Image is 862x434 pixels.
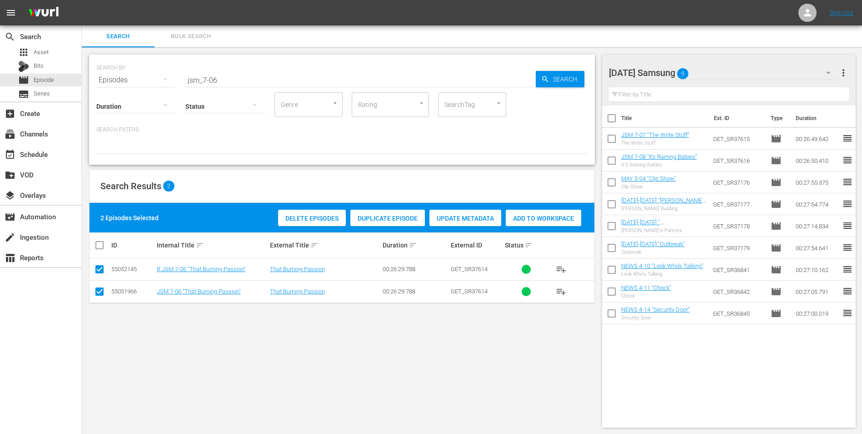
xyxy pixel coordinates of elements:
[34,89,50,98] span: Series
[18,61,29,72] div: Bits
[621,271,703,277] div: Look Who's Talking
[838,67,849,78] span: more_vert
[5,108,15,119] span: Create
[621,106,708,131] th: Title
[331,99,339,107] button: Open
[556,264,567,275] span: playlist_add
[830,9,853,16] a: Sign Out
[196,241,204,249] span: sort
[842,198,853,209] span: reorder
[792,259,842,281] td: 00:27:10.162
[771,264,782,275] span: Episode
[409,241,417,249] span: sort
[790,106,845,131] th: Duration
[842,264,853,275] span: reorder
[621,197,706,211] a: [DATE]-[DATE] "[PERSON_NAME] Building"
[621,153,697,160] a: JSM 7-08 "It's Raining Babies"
[87,31,149,42] span: Search
[34,61,44,71] span: Bits
[621,219,692,232] a: [DATE]-[DATE] "[PERSON_NAME]'s Parents"
[5,232,15,243] span: Ingestion
[792,303,842,324] td: 00:27:00.019
[536,71,584,87] button: Search
[451,288,488,295] span: GET_SR37614
[429,215,501,222] span: Update Metadata
[771,177,782,188] span: Episode
[383,288,448,295] div: 00:26:29.788
[621,131,689,138] a: JSM 7-07 "The Write Stuff"
[5,190,15,201] span: Overlays
[621,162,697,168] div: It'S Raining Babies
[111,266,154,273] div: 55052145
[842,308,853,318] span: reorder
[621,140,689,146] div: The Write Stuff
[709,215,767,237] td: GET_SR37178
[609,60,840,86] div: [DATE] Samsung
[350,215,425,222] span: Duplicate Episode
[621,227,706,233] div: [PERSON_NAME]'s Parents
[621,262,703,269] a: NEWS 4-10 "Look Who's Talking"
[842,177,853,187] span: reorder
[96,67,176,93] div: Episodes
[621,241,685,247] a: [DATE]-[DATE] "Outbreak"
[34,76,54,85] span: Episode
[96,126,588,134] p: Search Filters:
[163,181,174,192] span: 2
[505,240,548,251] div: Status
[709,303,767,324] td: GET_SR36845
[451,242,503,249] div: External ID
[100,213,159,222] div: 2 Episodes Selected
[621,175,676,182] a: MAY 5-04 "Clip Show"
[771,242,782,253] span: Episode
[350,210,425,226] button: Duplicate Episode
[792,172,842,193] td: 00:27:55.375
[838,62,849,84] button: more_vert
[842,286,853,297] span: reorder
[157,240,267,251] div: Internal Title
[5,31,15,42] span: Search
[792,237,842,259] td: 00:27:54.641
[549,71,584,87] span: Search
[5,129,15,140] span: Channels
[270,266,325,273] a: That Burning Passion
[157,266,246,273] a: R JSM 7-06 "That Burning Passion"
[709,172,767,193] td: GET_SR37176
[160,31,222,42] span: Bulk Search
[771,155,782,166] span: Episode
[621,306,690,313] a: NEWS 4-14 "Security Door"
[506,210,581,226] button: Add to Workspace
[556,286,567,297] span: playlist_add
[22,2,65,24] img: ans4CAIJ8jUAAAAAAAAAAAAAAAAAAAAAAAAgQb4GAAAAAAAAAAAAAAAAAAAAAAAAJMjXAAAAAAAAAAAAAAAAAAAAAAAAgAT5G...
[5,7,16,18] span: menu
[451,266,488,273] span: GET_SR37614
[842,155,853,166] span: reorder
[550,258,572,280] button: playlist_add
[709,128,767,150] td: GET_SR37615
[550,281,572,303] button: playlist_add
[506,215,581,222] span: Add to Workspace
[621,293,671,299] div: Chock
[792,281,842,303] td: 00:27:05.791
[5,149,15,160] span: Schedule
[5,170,15,181] span: VOD
[792,150,842,172] td: 00:26:50.410
[621,184,676,190] div: Clip Show
[383,240,448,251] div: Duration
[310,241,319,249] span: sort
[18,75,29,86] span: Episode
[765,106,790,131] th: Type
[709,259,767,281] td: GET_SR36841
[5,252,15,263] span: Reports
[111,288,154,295] div: 55051966
[621,315,690,321] div: Security Door
[792,128,842,150] td: 00:26:49.642
[709,193,767,215] td: GET_SR37177
[771,221,782,232] span: Episode
[270,288,325,295] a: That Burning Passion
[111,242,154,249] div: ID
[157,288,241,295] a: JSM 7-06 "That Burning Passion"
[621,284,671,291] a: NEWS 4-11 "Chock"
[621,206,706,212] div: [PERSON_NAME] Building
[771,286,782,297] span: Episode
[100,181,161,192] span: Search Results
